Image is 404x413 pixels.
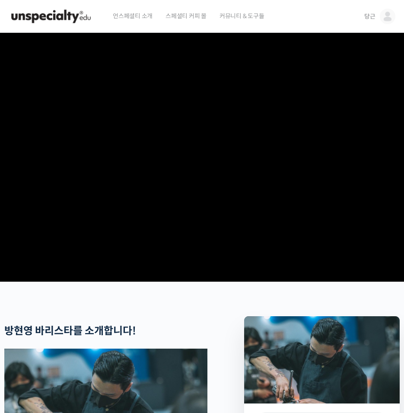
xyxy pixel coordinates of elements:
[4,324,132,337] strong: 방현영 바리스타를 소개합니다
[364,13,375,20] span: 당근
[4,325,207,337] h2: !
